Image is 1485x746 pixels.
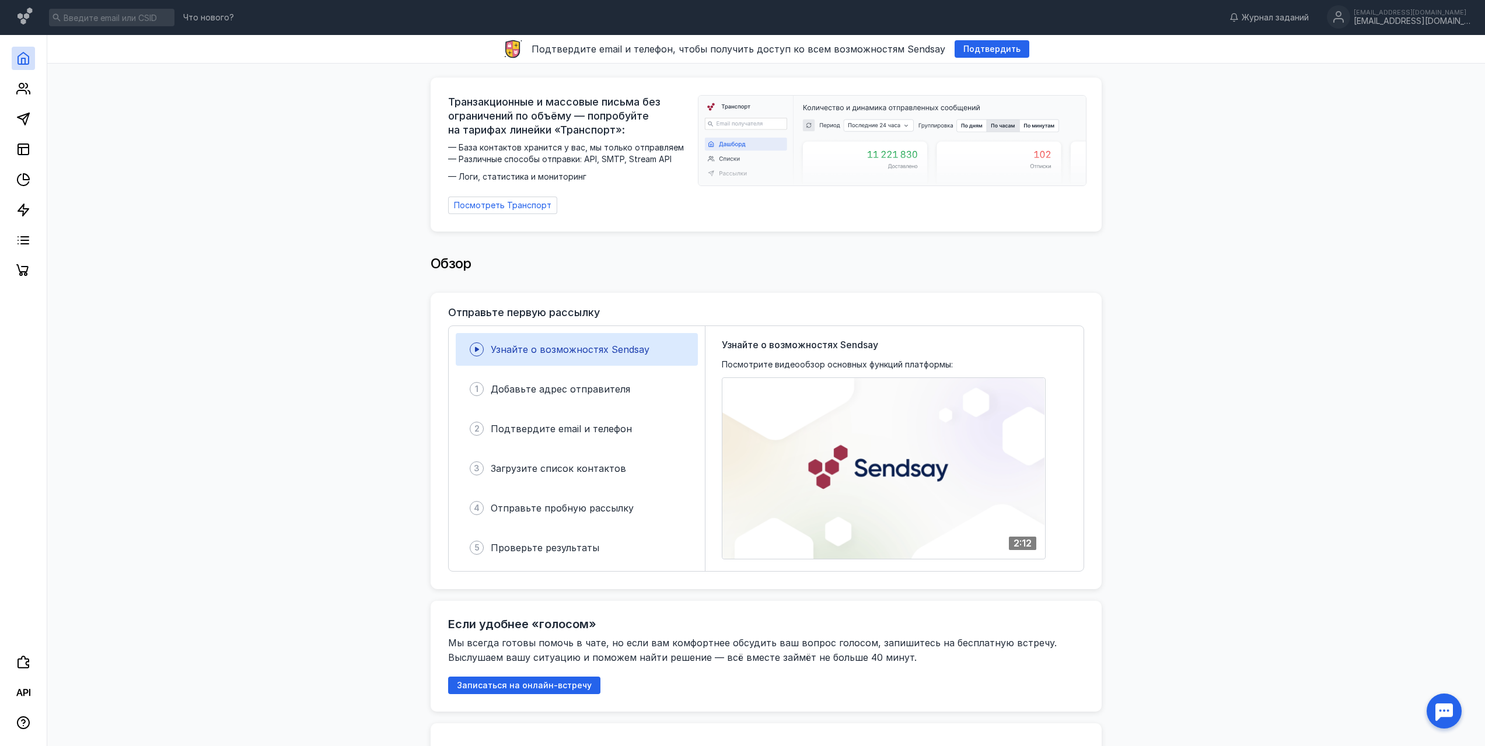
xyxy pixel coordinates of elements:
[457,681,592,691] span: Записаться на онлайн-встречу
[448,95,691,137] span: Транзакционные и массовые письма без ограничений по объёму — попробуйте на тарифах линейки «Транс...
[1354,9,1470,16] div: [EMAIL_ADDRESS][DOMAIN_NAME]
[722,338,878,352] span: Узнайте о возможностях Sendsay
[49,9,174,26] input: Введите email или CSID
[1009,537,1036,550] div: 2:12
[722,359,953,370] span: Посмотрите видеообзор основных функций платформы:
[448,307,600,318] h3: Отправьте первую рассылку
[474,502,480,514] span: 4
[474,423,480,435] span: 2
[448,677,600,694] button: Записаться на онлайн-встречу
[532,43,945,55] span: Подтвердите email и телефон, чтобы получить доступ ко всем возможностям Sendsay
[448,142,691,183] span: — База контактов хранится у вас, мы только отправляем — Различные способы отправки: API, SMTP, St...
[955,40,1029,58] button: Подтвердить
[1224,12,1315,23] a: Журнал заданий
[183,13,234,22] span: Что нового?
[491,383,630,395] span: Добавьте адрес отправителя
[448,197,557,214] a: Посмотреть Транспорт
[475,383,478,395] span: 1
[177,13,240,22] a: Что нового?
[448,680,600,690] a: Записаться на онлайн-встречу
[963,44,1021,54] span: Подтвердить
[474,463,480,474] span: 3
[448,637,1060,663] span: Мы всегда готовы помочь в чате, но если вам комфортнее обсудить ваш вопрос голосом, запишитесь на...
[454,201,551,211] span: Посмотреть Транспорт
[448,617,596,631] h2: Если удобнее «голосом»
[491,502,634,514] span: Отправьте пробную рассылку
[491,463,626,474] span: Загрузите список контактов
[491,423,632,435] span: Подтвердите email и телефон
[1354,16,1470,26] div: [EMAIL_ADDRESS][DOMAIN_NAME]
[431,255,471,272] span: Обзор
[1242,12,1309,23] span: Журнал заданий
[491,344,649,355] span: Узнайте о возможностях Sendsay
[491,542,599,554] span: Проверьте результаты
[698,96,1086,185] img: dashboard-transport-banner
[474,542,480,554] span: 5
